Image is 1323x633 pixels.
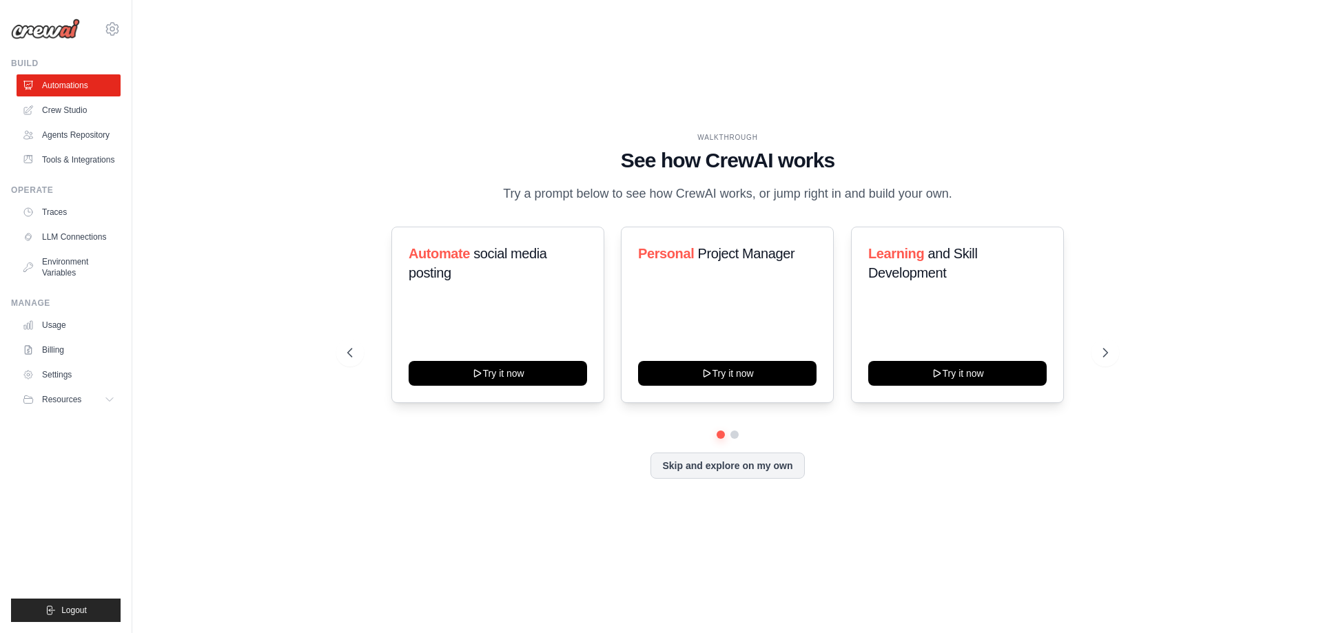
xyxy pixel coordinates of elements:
a: Agents Repository [17,124,121,146]
span: Personal [638,246,694,261]
button: Skip and explore on my own [650,453,804,479]
a: LLM Connections [17,226,121,248]
a: Usage [17,314,121,336]
a: Environment Variables [17,251,121,284]
div: Manage [11,298,121,309]
button: Try it now [868,361,1047,386]
a: Automations [17,74,121,96]
a: Crew Studio [17,99,121,121]
button: Try it now [638,361,817,386]
img: Logo [11,19,80,39]
a: Tools & Integrations [17,149,121,171]
p: Try a prompt below to see how CrewAI works, or jump right in and build your own. [496,184,959,204]
span: Automate [409,246,470,261]
a: Billing [17,339,121,361]
a: Traces [17,201,121,223]
div: WALKTHROUGH [347,132,1108,143]
span: social media posting [409,246,547,280]
h1: See how CrewAI works [347,148,1108,173]
div: Build [11,58,121,69]
button: Resources [17,388,121,411]
span: Project Manager [698,246,795,261]
button: Logout [11,599,121,622]
span: Learning [868,246,924,261]
span: Logout [61,605,87,616]
a: Settings [17,364,121,386]
div: Operate [11,185,121,196]
button: Try it now [409,361,587,386]
span: Resources [42,394,81,405]
span: and Skill Development [868,246,977,280]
